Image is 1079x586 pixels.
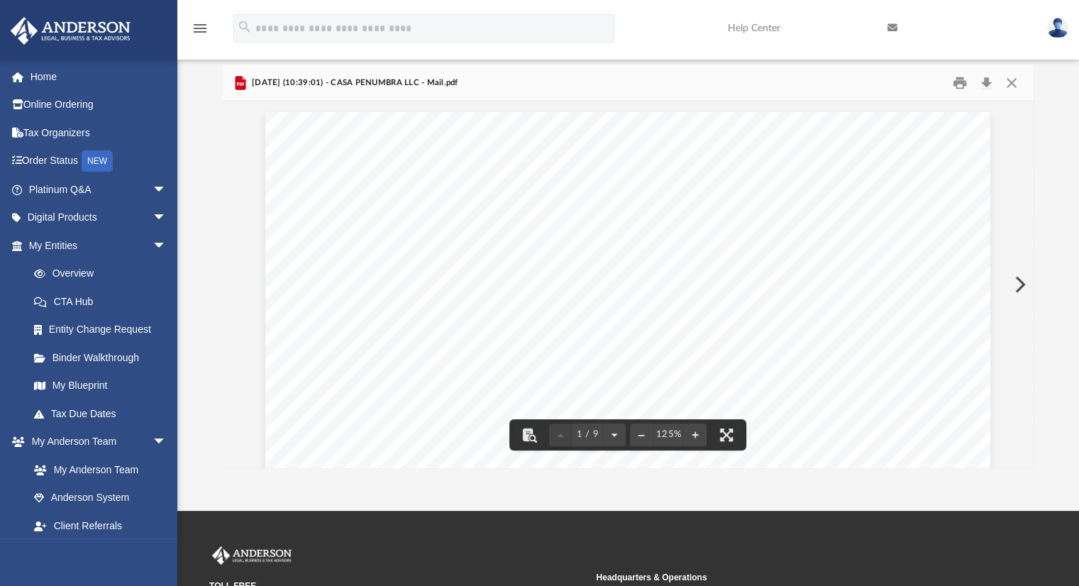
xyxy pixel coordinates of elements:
[974,72,1000,94] button: Download
[20,287,188,316] a: CTA Hub
[6,17,135,45] img: Anderson Advisors Platinum Portal
[514,419,545,450] button: Toggle findbar
[10,175,188,204] a: Platinum Q&Aarrow_drop_down
[10,118,188,147] a: Tax Organizers
[223,101,1034,468] div: File preview
[223,65,1034,468] div: Preview
[653,430,684,439] div: Current zoom level
[20,316,188,344] a: Entity Change Request
[999,72,1024,94] button: Close
[630,419,653,450] button: Zoom out
[572,430,603,439] span: 1 / 9
[209,546,294,565] img: Anderson Advisors Platinum Portal
[153,231,181,260] span: arrow_drop_down
[192,27,209,37] a: menu
[684,419,707,450] button: Zoom in
[20,512,181,540] a: Client Referrals
[1003,265,1034,304] button: Next File
[10,91,188,119] a: Online Ordering
[946,72,974,94] button: Print
[711,419,742,450] button: Enter fullscreen
[249,77,458,89] span: [DATE] (10:39:01) - CASA PENUMBRA LLC - Mail.pdf
[572,419,603,450] button: 1 / 9
[153,175,181,204] span: arrow_drop_down
[603,419,626,450] button: Next page
[20,372,181,400] a: My Blueprint
[596,571,973,584] small: Headquarters & Operations
[10,428,181,456] a: My Anderson Teamarrow_drop_down
[20,260,188,288] a: Overview
[10,147,188,176] a: Order StatusNEW
[82,150,113,172] div: NEW
[223,101,1034,468] div: Document Viewer
[20,455,174,484] a: My Anderson Team
[153,204,181,233] span: arrow_drop_down
[237,19,253,35] i: search
[10,231,188,260] a: My Entitiesarrow_drop_down
[192,20,209,37] i: menu
[20,399,188,428] a: Tax Due Dates
[10,62,188,91] a: Home
[20,484,181,512] a: Anderson System
[20,343,188,372] a: Binder Walkthrough
[153,428,181,457] span: arrow_drop_down
[10,204,188,232] a: Digital Productsarrow_drop_down
[1047,18,1068,38] img: User Pic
